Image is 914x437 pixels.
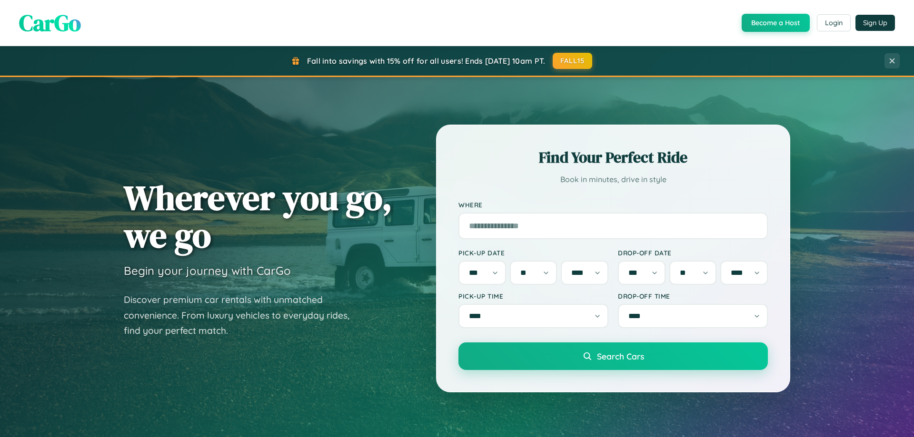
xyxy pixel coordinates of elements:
p: Discover premium car rentals with unmatched convenience. From luxury vehicles to everyday rides, ... [124,292,362,339]
button: FALL15 [553,53,593,69]
span: CarGo [19,7,81,39]
label: Drop-off Date [618,249,768,257]
span: Search Cars [597,351,644,361]
button: Search Cars [458,342,768,370]
label: Pick-up Time [458,292,608,300]
label: Pick-up Date [458,249,608,257]
h2: Find Your Perfect Ride [458,147,768,168]
label: Where [458,201,768,209]
p: Book in minutes, drive in style [458,173,768,186]
button: Login [817,14,851,31]
button: Sign Up [855,15,895,31]
button: Become a Host [742,14,810,32]
h3: Begin your journey with CarGo [124,263,291,278]
span: Fall into savings with 15% off for all users! Ends [DATE] 10am PT. [307,56,546,66]
h1: Wherever you go, we go [124,179,392,254]
label: Drop-off Time [618,292,768,300]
